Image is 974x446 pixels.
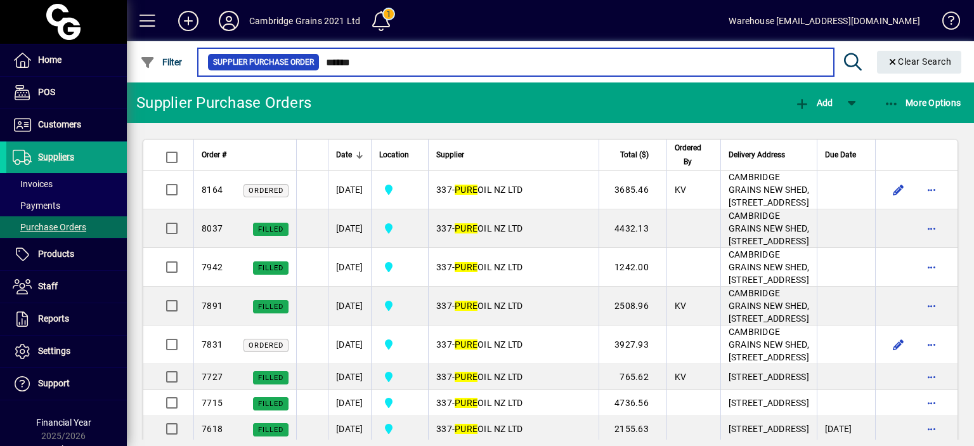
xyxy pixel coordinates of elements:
[13,222,86,232] span: Purchase Orders
[202,424,223,434] span: 7618
[599,364,666,390] td: 765.62
[249,341,283,350] span: Ordered
[258,303,283,311] span: Filled
[328,325,371,364] td: [DATE]
[38,249,74,259] span: Products
[38,281,58,291] span: Staff
[202,223,223,233] span: 8037
[888,180,909,200] button: Edit
[13,179,53,189] span: Invoices
[428,416,599,442] td: -
[379,421,420,436] span: Cambridge Grains 2021 Ltd
[599,416,666,442] td: 2155.63
[328,287,371,325] td: [DATE]
[933,3,958,44] a: Knowledge Base
[921,419,942,439] button: More options
[202,372,223,382] span: 7727
[336,148,363,162] div: Date
[455,372,477,382] em: PURE
[720,248,817,287] td: CAMBRIDGE GRAINS NEW SHED, [STREET_ADDRESS]
[455,262,477,272] em: PURE
[6,336,127,367] a: Settings
[258,264,283,272] span: Filled
[379,182,420,197] span: Cambridge Grains 2021 Ltd
[6,239,127,270] a: Products
[729,148,785,162] span: Delivery Address
[13,200,60,211] span: Payments
[729,11,920,31] div: Warehouse [EMAIL_ADDRESS][DOMAIN_NAME]
[884,98,961,108] span: More Options
[379,259,420,275] span: Cambridge Grains 2021 Ltd
[599,209,666,248] td: 4432.13
[455,262,523,272] span: OIL NZ LTD
[436,339,452,350] span: 337
[428,209,599,248] td: -
[455,185,477,195] em: PURE
[428,248,599,287] td: -
[791,91,836,114] button: Add
[379,298,420,313] span: Cambridge Grains 2021 Ltd
[455,301,523,311] span: OIL NZ LTD
[202,148,226,162] span: Order #
[795,98,833,108] span: Add
[336,148,352,162] span: Date
[455,424,523,434] span: OIL NZ LTD
[258,374,283,382] span: Filled
[436,185,452,195] span: 337
[38,346,70,356] span: Settings
[436,424,452,434] span: 337
[6,109,127,141] a: Customers
[379,148,409,162] span: Location
[328,248,371,287] td: [DATE]
[825,148,856,162] span: Due Date
[675,185,687,195] span: KV
[428,287,599,325] td: -
[921,393,942,413] button: More options
[137,51,186,74] button: Filter
[921,334,942,355] button: More options
[6,195,127,216] a: Payments
[6,77,127,108] a: POS
[921,257,942,277] button: More options
[6,216,127,238] a: Purchase Orders
[620,148,649,162] span: Total ($)
[258,426,283,434] span: Filled
[38,87,55,97] span: POS
[6,44,127,76] a: Home
[921,180,942,200] button: More options
[436,301,452,311] span: 337
[213,56,314,69] span: Supplier Purchase Order
[428,171,599,209] td: -
[202,262,223,272] span: 7942
[202,148,289,162] div: Order #
[38,119,81,129] span: Customers
[328,209,371,248] td: [DATE]
[249,187,283,195] span: Ordered
[258,225,283,233] span: Filled
[817,416,875,442] td: [DATE]
[720,390,817,416] td: [STREET_ADDRESS]
[136,93,311,113] div: Supplier Purchase Orders
[379,395,420,410] span: Cambridge Grains 2021 Ltd
[428,364,599,390] td: -
[140,57,183,67] span: Filter
[436,398,452,408] span: 337
[428,325,599,364] td: -
[202,301,223,311] span: 7891
[599,287,666,325] td: 2508.96
[455,301,477,311] em: PURE
[921,367,942,387] button: More options
[720,287,817,325] td: CAMBRIDGE GRAINS NEW SHED, [STREET_ADDRESS]
[455,223,523,233] span: OIL NZ LTD
[455,398,477,408] em: PURE
[881,91,964,114] button: More Options
[720,209,817,248] td: CAMBRIDGE GRAINS NEW SHED, [STREET_ADDRESS]
[436,223,452,233] span: 337
[455,339,523,350] span: OIL NZ LTD
[436,148,591,162] div: Supplier
[328,364,371,390] td: [DATE]
[168,10,209,32] button: Add
[436,262,452,272] span: 337
[887,56,952,67] span: Clear Search
[202,185,223,195] span: 8164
